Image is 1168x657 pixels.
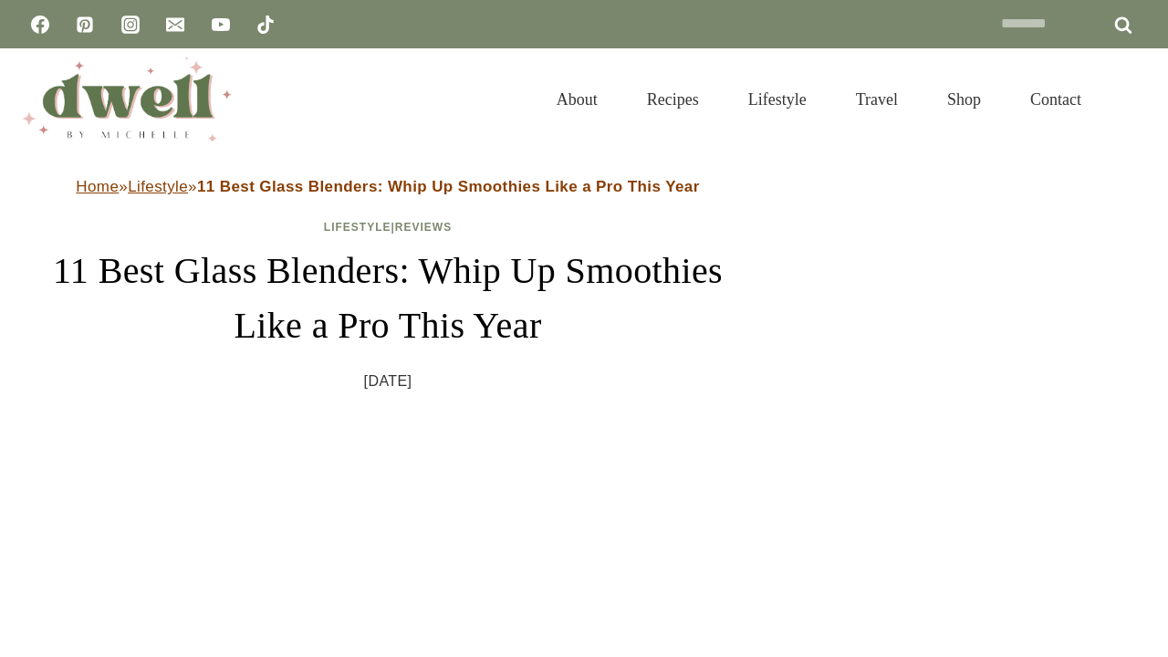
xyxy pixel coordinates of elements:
button: View Search Form [1115,84,1146,115]
a: Pinterest [67,6,103,43]
strong: 11 Best Glass Blenders: Whip Up Smoothies Like a Pro This Year [197,178,700,195]
a: Travel [831,68,923,131]
a: Contact [1006,68,1106,131]
a: Lifestyle [724,68,831,131]
a: Instagram [112,6,149,43]
nav: Primary Navigation [532,68,1106,131]
a: Recipes [622,68,724,131]
a: Lifestyle [324,221,391,234]
time: [DATE] [364,368,412,395]
a: Reviews [395,221,452,234]
a: TikTok [247,6,284,43]
a: Facebook [22,6,58,43]
h1: 11 Best Glass Blenders: Whip Up Smoothies Like a Pro This Year [22,244,754,353]
img: DWELL by michelle [22,57,232,141]
span: | [324,221,452,234]
a: Email [157,6,193,43]
a: About [532,68,622,131]
a: YouTube [203,6,239,43]
a: Home [76,178,119,195]
a: Lifestyle [128,178,188,195]
span: » » [76,178,699,195]
a: Shop [923,68,1006,131]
